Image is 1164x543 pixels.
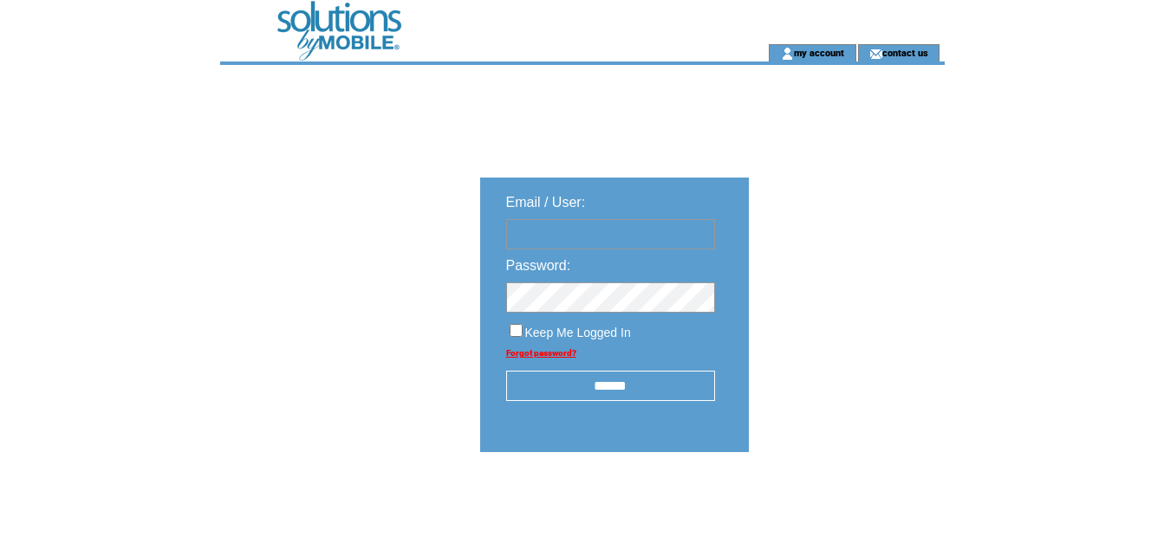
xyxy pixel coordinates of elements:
[794,47,844,58] a: my account
[525,326,631,339] span: Keep Me Logged In
[869,47,882,61] img: contact_us_icon.gif;jsessionid=D52B064DA651A1EB5927B45B2FFBB074
[506,258,571,273] span: Password:
[506,195,586,210] span: Email / User:
[882,47,928,58] a: contact us
[506,348,576,358] a: Forgot password?
[781,47,794,61] img: account_icon.gif;jsessionid=D52B064DA651A1EB5927B45B2FFBB074
[799,495,886,517] img: transparent.png;jsessionid=D52B064DA651A1EB5927B45B2FFBB074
